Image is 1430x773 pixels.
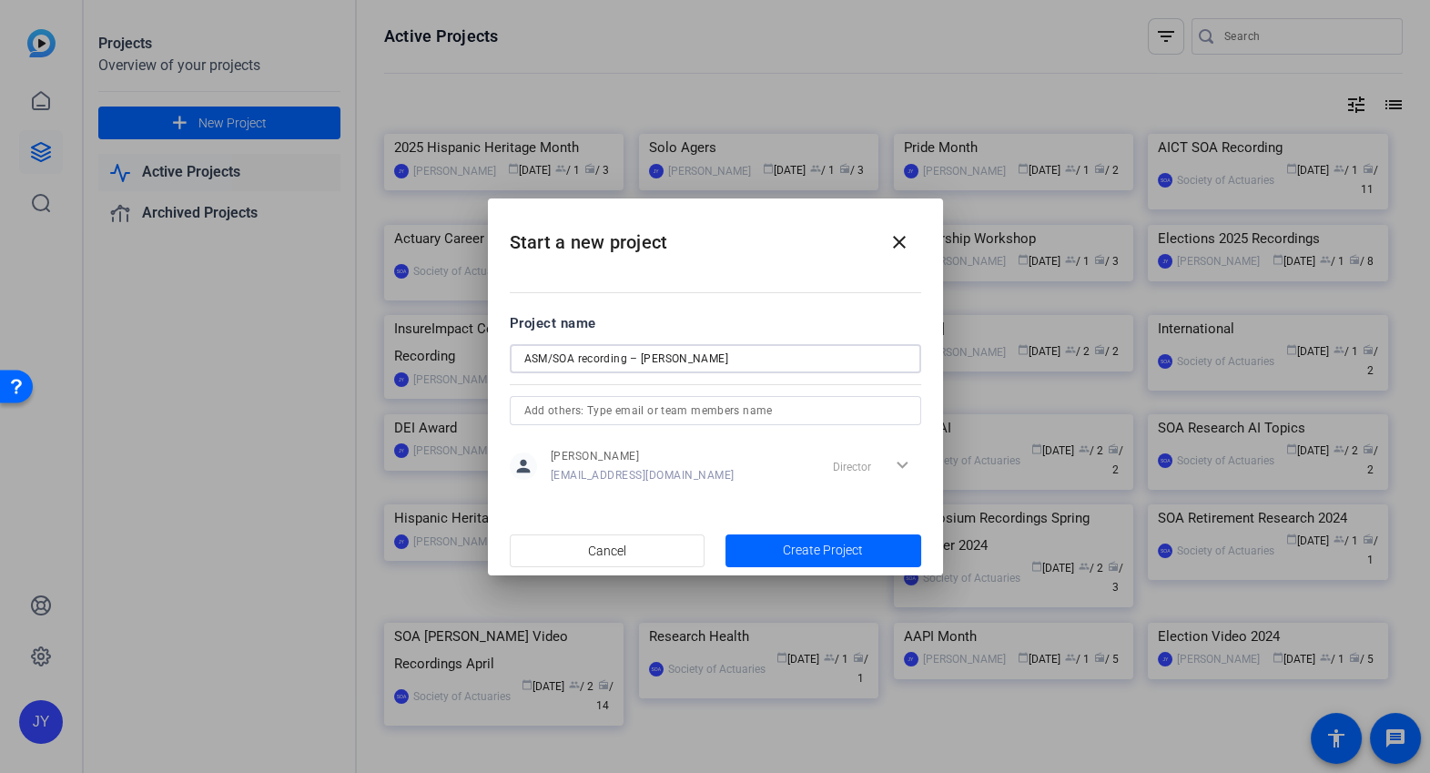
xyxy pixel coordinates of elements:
[510,313,921,333] div: Project name
[588,534,626,568] span: Cancel
[725,534,921,567] button: Create Project
[888,231,910,253] mat-icon: close
[551,449,735,463] span: [PERSON_NAME]
[783,541,863,560] span: Create Project
[510,453,537,480] mat-icon: person
[488,198,943,272] h2: Start a new project
[524,348,907,370] input: Enter Project Name
[524,400,907,422] input: Add others: Type email or team members name
[510,534,705,567] button: Cancel
[551,468,735,483] span: [EMAIL_ADDRESS][DOMAIN_NAME]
